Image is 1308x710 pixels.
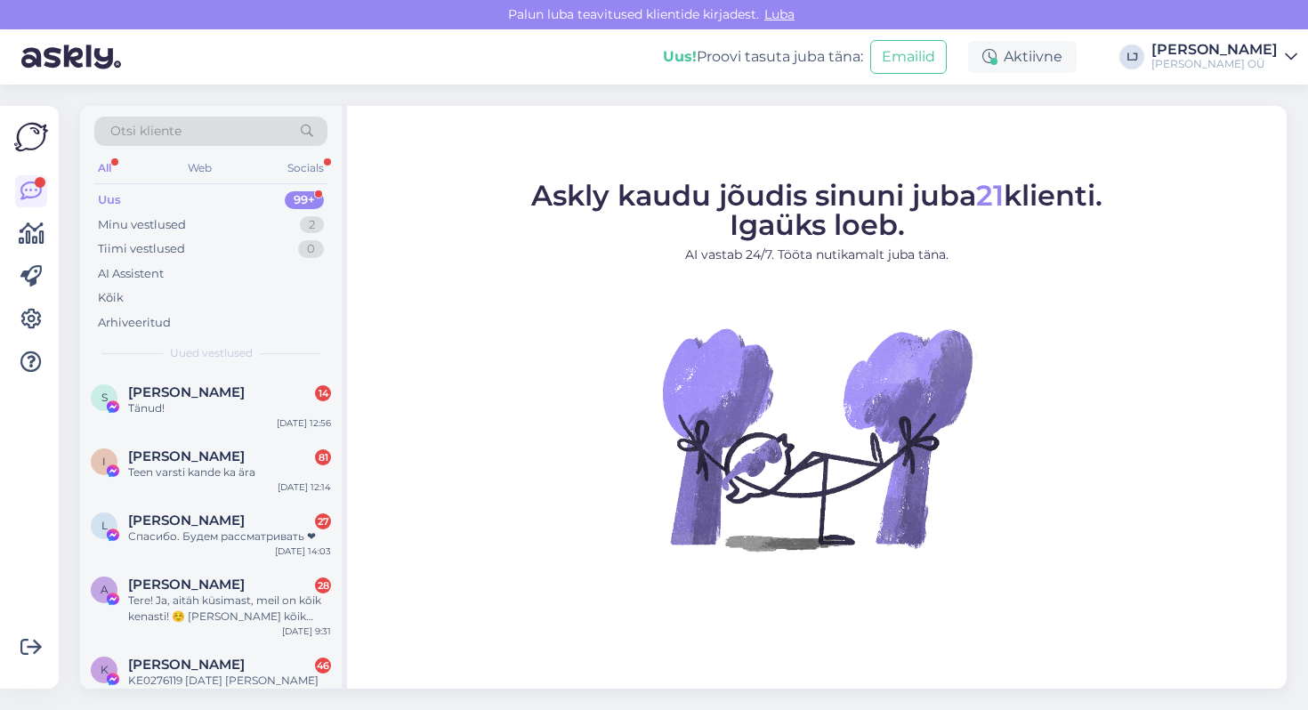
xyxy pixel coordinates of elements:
div: Arhiveeritud [98,314,171,332]
div: Uus [98,191,121,209]
span: S [101,391,108,404]
div: Minu vestlused [98,216,186,234]
div: 81 [315,449,331,465]
p: AI vastab 24/7. Tööta nutikamalt juba täna. [531,246,1102,264]
div: Socials [284,157,327,180]
span: Laura Sarep [128,512,245,528]
div: [DATE] 14:03 [275,545,331,558]
div: [DATE] 12:56 [277,416,331,430]
div: [PERSON_NAME] OÜ [1151,57,1278,71]
div: 46 [315,658,331,674]
span: Karl Kuuskla [128,657,245,673]
a: [PERSON_NAME][PERSON_NAME] OÜ [1151,43,1297,71]
span: 21 [976,178,1004,213]
span: I [102,455,106,468]
div: Tere! Ja, aitäh küsimast, meil on kõik kenasti! ☺️ [PERSON_NAME] kõik [PERSON_NAME] istuma ka! [128,593,331,625]
div: 14 [315,385,331,401]
div: Tiimi vestlused [98,240,185,258]
div: 2 [300,216,324,234]
div: Tänud! [128,400,331,416]
b: Uus! [663,48,697,65]
img: Askly Logo [14,120,48,154]
div: [PERSON_NAME] [1151,43,1278,57]
div: 99+ [285,191,324,209]
span: Isabel Nee [128,448,245,464]
div: Aktiivne [968,41,1077,73]
div: Proovi tasuta juba täna: [663,46,863,68]
img: No Chat active [657,278,977,599]
span: Luba [759,6,800,22]
button: Emailid [870,40,947,74]
span: Otsi kliente [110,122,182,141]
div: [DATE] 9:31 [282,625,331,638]
div: 27 [315,513,331,529]
span: Sten Maalinn [128,384,245,400]
div: AI Assistent [98,265,164,283]
div: 0 [298,240,324,258]
span: Uued vestlused [170,345,253,361]
span: K [101,663,109,676]
div: Kõik [98,289,124,307]
span: Askly kaudu jõudis sinuni juba klienti. Igaüks loeb. [531,178,1102,242]
span: L [101,519,108,532]
div: Web [184,157,215,180]
div: [DATE] 12:14 [278,480,331,494]
div: LJ [1119,44,1144,69]
span: Ainika Bobrovskaja [128,577,245,593]
div: Спасибо. Будем рассматривать ❤ [128,528,331,545]
div: Teen varsti kande ka ära [128,464,331,480]
div: KE0276119 [DATE] [PERSON_NAME] [128,673,331,689]
div: All [94,157,115,180]
span: A [101,583,109,596]
div: 28 [315,577,331,593]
